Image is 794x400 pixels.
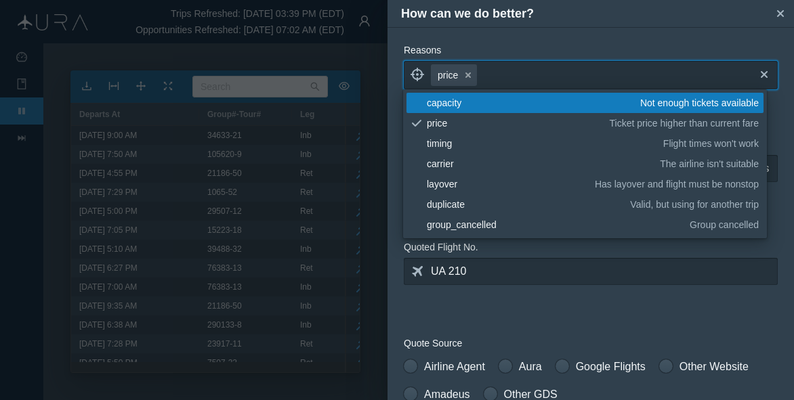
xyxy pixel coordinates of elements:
div: duplicate [427,198,625,211]
span: Group cancelled [690,218,759,231]
div: timing [427,137,659,150]
span: The airline isn't suitable [660,157,759,171]
label: Aura [499,359,542,375]
div: layover [427,177,590,191]
span: Has layover and flight must be nonstop [595,177,759,191]
span: Quote Source [404,338,462,349]
span: Not enough tickets available [640,96,759,110]
div: group_cancelled [427,218,685,231]
span: Valid, but using for another trip [630,198,759,211]
label: Other Website [659,359,749,375]
span: Ticket price higher than current fare [610,116,759,130]
span: Flight times won't work [663,137,759,150]
span: price [438,68,458,82]
div: carrier [427,157,655,171]
div: price [427,116,605,130]
button: Close [770,3,791,24]
span: Reasons [404,45,441,55]
h4: How can we do better? [401,5,770,23]
div: capacity [427,96,635,110]
label: Google Flights [556,359,646,375]
span: Quoted Flight No. [404,242,478,252]
label: Airline Agent [404,359,485,375]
